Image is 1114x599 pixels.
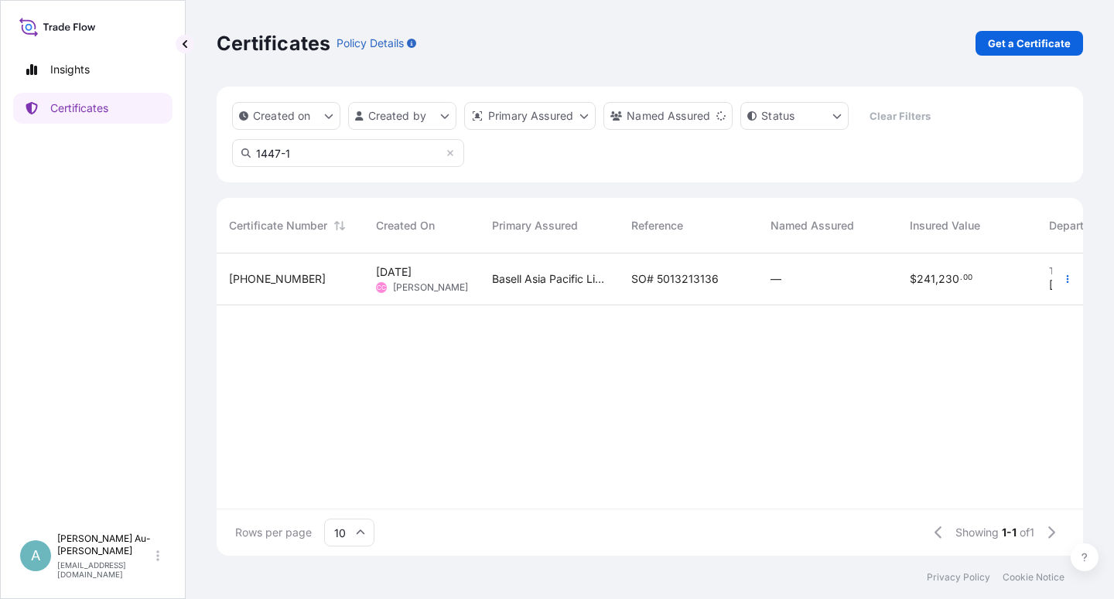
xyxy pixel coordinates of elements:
span: $ [910,274,917,284]
button: Sort [330,216,349,235]
span: — [771,271,781,287]
p: Policy Details [337,36,404,51]
span: Basell Asia Pacific Limited [492,271,607,287]
span: CC [377,280,386,295]
input: Search Certificate or Reference... [232,139,464,167]
span: Showing [955,525,999,540]
span: Primary Assured [492,218,578,233]
span: [PERSON_NAME] [393,281,468,294]
a: Insights [13,54,173,85]
p: Certificates [50,100,108,116]
span: Certificate Number [229,218,327,233]
span: Created On [376,218,435,233]
p: [EMAIL_ADDRESS][DOMAIN_NAME] [57,560,153,579]
span: SO# 5013213136 [631,271,719,287]
p: Get a Certificate [988,36,1071,51]
button: cargoOwner Filter options [603,102,733,130]
button: createdBy Filter options [348,102,456,130]
span: 1-1 [1002,525,1017,540]
button: certificateStatus Filter options [740,102,849,130]
span: of 1 [1020,525,1034,540]
p: Created on [253,108,311,124]
span: Named Assured [771,218,854,233]
p: Status [761,108,794,124]
span: . [960,275,962,281]
a: Certificates [13,93,173,124]
button: distributor Filter options [464,102,596,130]
span: 230 [938,274,959,284]
span: [DATE] [1049,277,1085,293]
span: Departure [1049,218,1100,233]
span: Insured Value [910,218,980,233]
p: Named Assured [627,108,710,124]
span: [DATE] [376,264,412,280]
p: Primary Assured [488,108,573,124]
span: A [31,548,40,563]
p: [PERSON_NAME] Au-[PERSON_NAME] [57,533,153,557]
span: , [935,274,938,284]
p: Insights [50,62,90,77]
span: 241 [917,274,935,284]
button: createdOn Filter options [232,102,340,130]
span: [PHONE_NUMBER] [229,271,326,287]
p: Clear Filters [870,108,931,124]
a: Cookie Notice [1003,571,1064,584]
span: Reference [631,218,683,233]
p: Certificates [217,31,330,56]
span: Rows per page [235,525,312,540]
button: Clear Filters [856,104,943,128]
p: Created by [368,108,427,124]
a: Privacy Policy [927,571,990,584]
a: Get a Certificate [976,31,1083,56]
span: 00 [963,275,972,281]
